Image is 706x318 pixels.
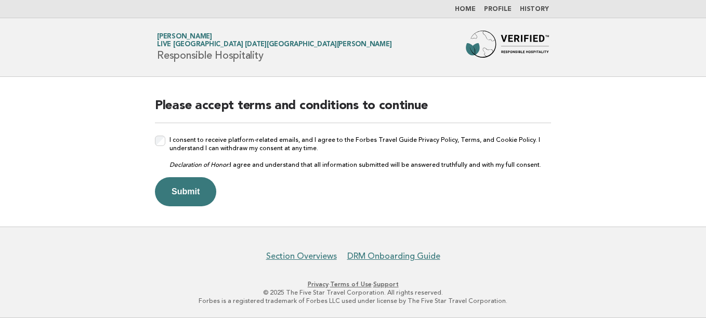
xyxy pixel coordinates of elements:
a: History [520,6,549,12]
p: · · [35,280,671,288]
p: Forbes is a registered trademark of Forbes LLC used under license by The Five Star Travel Corpora... [35,297,671,305]
a: Privacy [308,281,329,288]
h2: Please accept terms and conditions to continue [155,98,551,123]
a: Home [455,6,476,12]
p: © 2025 The Five Star Travel Corporation. All rights reserved. [35,288,671,297]
button: Submit [155,177,216,206]
a: Terms of Use [330,281,372,288]
span: Live [GEOGRAPHIC_DATA] [DATE][GEOGRAPHIC_DATA][PERSON_NAME] [157,42,391,48]
a: DRM Onboarding Guide [347,251,440,261]
em: Declaration of Honor: [169,161,230,168]
a: Support [373,281,399,288]
a: Profile [484,6,512,12]
img: Forbes Travel Guide [466,31,549,64]
a: [PERSON_NAME]Live [GEOGRAPHIC_DATA] [DATE][GEOGRAPHIC_DATA][PERSON_NAME] [157,33,391,48]
label: I consent to receive platform-related emails, and I agree to the Forbes Travel Guide Privacy Poli... [169,136,551,169]
h1: Responsible Hospitality [157,34,391,61]
a: Section Overviews [266,251,337,261]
